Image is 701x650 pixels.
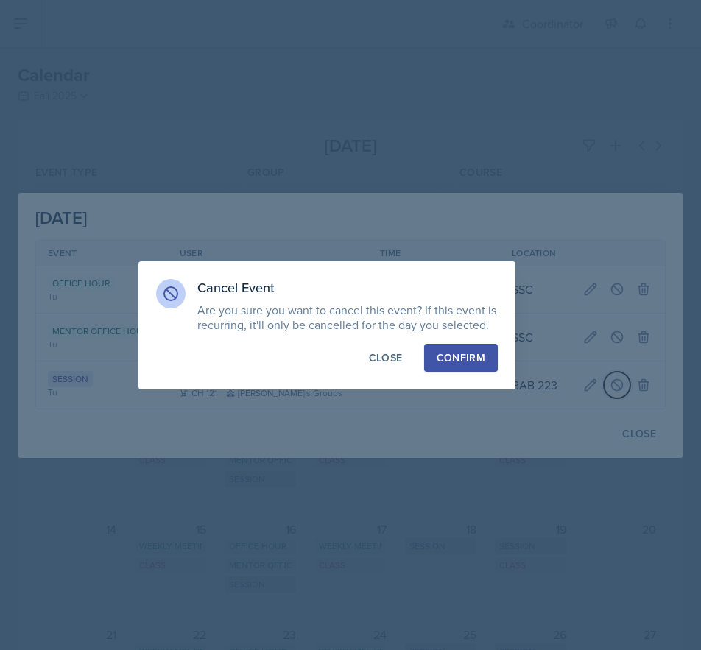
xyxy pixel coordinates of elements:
[197,303,498,332] p: Are you sure you want to cancel this event? If this event is recurring, it'll only be cancelled f...
[356,344,415,372] button: Close
[424,344,498,372] button: Confirm
[369,350,403,365] div: Close
[197,279,498,297] h3: Cancel Event
[437,350,485,365] div: Confirm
